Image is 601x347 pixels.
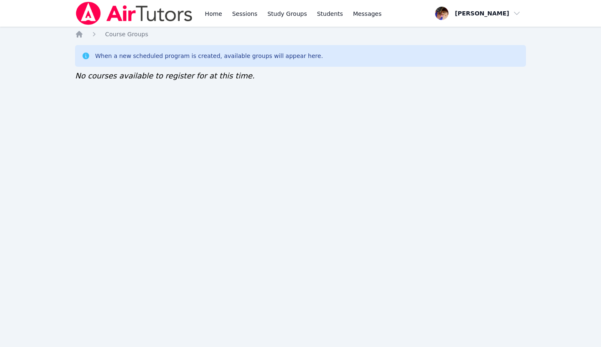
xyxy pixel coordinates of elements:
img: Air Tutors [75,2,193,25]
nav: Breadcrumb [75,30,526,38]
div: When a new scheduled program is created, available groups will appear here. [95,52,323,60]
span: No courses available to register for at this time. [75,71,255,80]
a: Course Groups [105,30,148,38]
span: Course Groups [105,31,148,38]
span: Messages [353,10,382,18]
